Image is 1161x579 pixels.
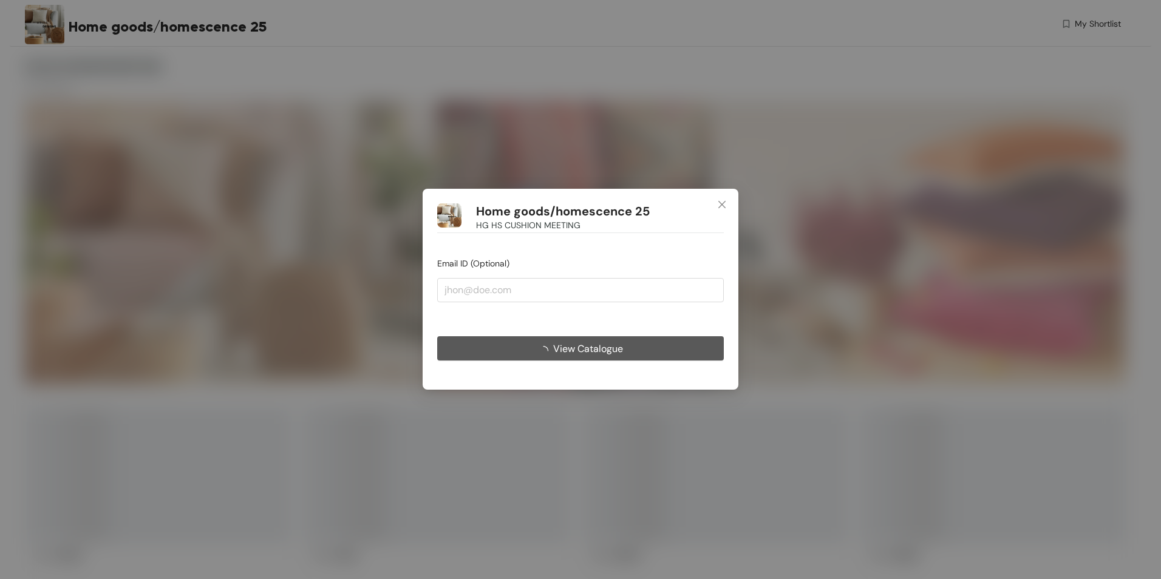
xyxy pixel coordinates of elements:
span: loading [539,346,553,356]
span: View Catalogue [553,341,623,356]
span: Email ID (Optional) [437,259,509,269]
h1: Home goods/homescence 25 [476,204,650,219]
span: HG HS CUSHION MEETING [476,219,580,232]
button: Close [706,189,738,222]
input: jhon@doe.com [437,278,724,302]
img: Buyer Portal [437,203,461,228]
span: close [717,200,727,209]
button: View Catalogue [437,337,724,361]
